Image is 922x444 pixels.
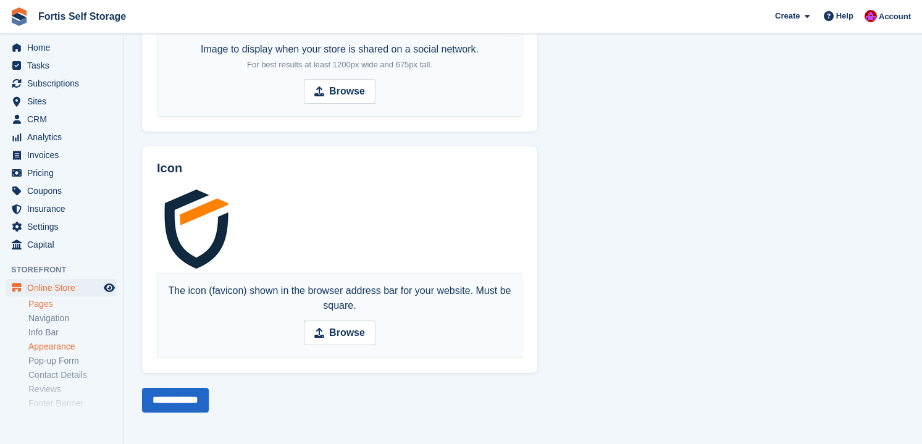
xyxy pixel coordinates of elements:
a: Appearance [28,341,117,353]
a: menu [6,128,117,146]
a: menu [6,218,117,235]
a: Pop-up Form [28,355,117,367]
span: Settings [27,218,101,235]
a: menu [6,57,117,74]
a: Fortis Self Storage [33,6,131,27]
span: Insurance [27,200,101,217]
a: menu [6,75,117,92]
span: Sites [27,93,101,110]
span: Tasks [27,57,101,74]
strong: Browse [329,84,365,99]
a: menu [6,93,117,110]
img: Fortis-Favicon.png [157,190,236,269]
input: Browse [304,79,375,104]
a: menu [6,39,117,56]
div: The icon (favicon) shown in the browser address bar for your website. Must be square. [164,283,516,313]
span: Invoices [27,146,101,164]
span: Capital [27,236,101,253]
a: Reviews [28,383,117,395]
a: menu [6,164,117,182]
span: Account [879,10,911,23]
a: menu [6,200,117,217]
a: menu [6,236,117,253]
span: CRM [27,111,101,128]
img: Becky Welch [865,10,877,22]
span: Create [775,10,800,22]
a: menu [6,111,117,128]
a: Navigation [28,312,117,324]
h2: Icon [157,161,522,175]
span: Pricing [27,164,101,182]
a: Configuration [28,412,117,424]
a: menu [6,146,117,164]
img: stora-icon-8386f47178a22dfd0bd8f6a31ec36ba5ce8667c1dd55bd0f319d3a0aa187defe.svg [10,7,28,26]
span: Home [27,39,101,56]
a: Contact Details [28,369,117,381]
input: Browse [304,320,375,345]
span: For best results at least 1200px wide and 675px tall. [247,60,432,69]
a: Footer Banner [28,398,117,409]
span: Online Store [27,279,101,296]
a: menu [6,279,117,296]
a: menu [6,182,117,199]
div: Image to display when your store is shared on a social network. [201,42,479,72]
a: Pages [28,298,117,310]
span: Storefront [11,264,123,276]
span: Help [836,10,853,22]
span: Analytics [27,128,101,146]
a: Info Bar [28,327,117,338]
span: Subscriptions [27,75,101,92]
strong: Browse [329,325,365,340]
a: Preview store [102,280,117,295]
span: Coupons [27,182,101,199]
